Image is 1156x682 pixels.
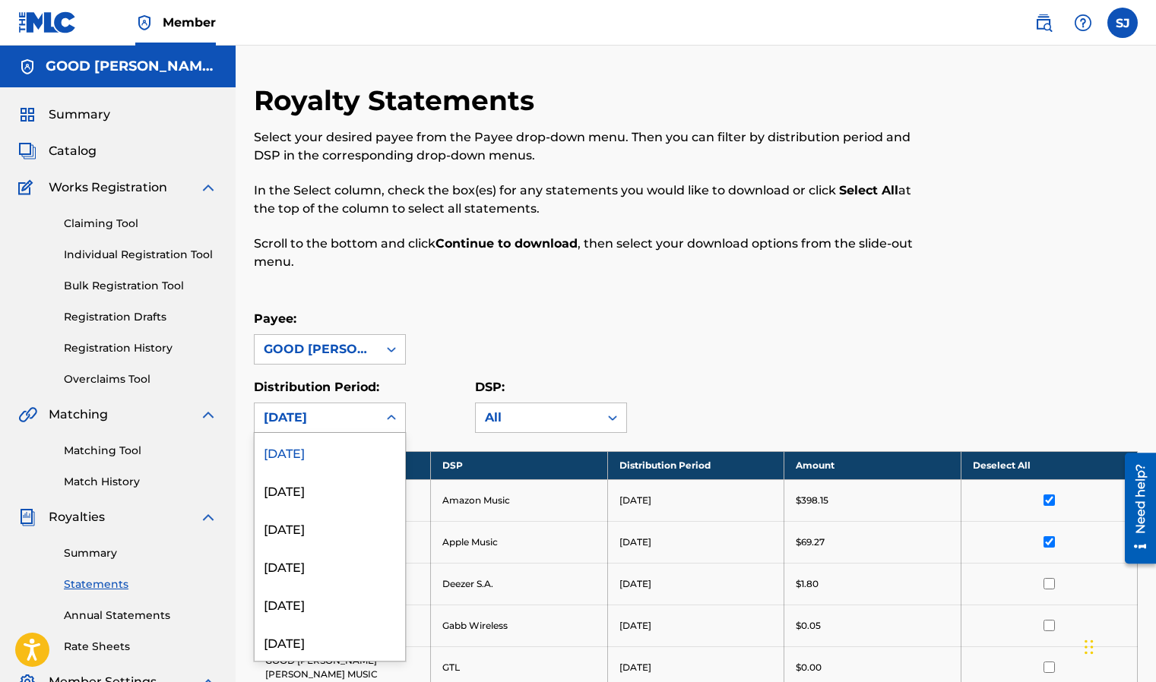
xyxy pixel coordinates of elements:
[264,340,369,358] div: GOOD [PERSON_NAME] [PERSON_NAME] MUSIC
[961,451,1138,479] th: Deselect All
[18,508,36,526] img: Royalties
[435,236,578,251] strong: Continue to download
[64,576,217,592] a: Statements
[1107,8,1138,38] div: User Menu
[255,623,405,661] div: [DATE]
[607,563,784,605] td: [DATE]
[1085,624,1094,670] div: Drag
[607,521,784,563] td: [DATE]
[784,451,961,479] th: Amount
[1068,8,1098,38] div: Help
[475,380,505,394] label: DSP:
[1034,14,1053,32] img: search
[49,406,108,424] span: Matching
[485,409,590,427] div: All
[254,235,935,271] p: Scroll to the bottom and click , then select your download options from the slide-out menu.
[64,247,217,263] a: Individual Registration Tool
[1080,609,1156,682] iframe: Chat Widget
[255,509,405,547] div: [DATE]
[431,451,608,479] th: DSP
[64,608,217,624] a: Annual Statements
[431,563,608,605] td: Deezer S.A.
[49,142,97,160] span: Catalog
[49,178,167,197] span: Works Registration
[64,309,217,325] a: Registration Drafts
[49,508,105,526] span: Royalties
[255,471,405,509] div: [DATE]
[18,142,36,160] img: Catalog
[64,340,217,356] a: Registration History
[18,106,110,124] a: SummarySummary
[18,58,36,76] img: Accounts
[796,577,819,591] p: $1.80
[46,58,217,75] h5: GOOD JON BAD JON MUSIC
[796,494,828,507] p: $398.15
[199,508,217,526] img: expand
[163,14,216,31] span: Member
[1074,14,1092,32] img: help
[64,639,217,655] a: Rate Sheets
[64,474,217,490] a: Match History
[64,278,217,294] a: Bulk Registration Tool
[264,409,369,427] div: [DATE]
[431,521,608,563] td: Apple Music
[796,535,825,549] p: $69.27
[18,106,36,124] img: Summary
[18,406,37,424] img: Matching
[1028,8,1059,38] a: Public Search
[607,479,784,521] td: [DATE]
[1113,447,1156,570] iframe: Resource Center
[607,451,784,479] th: Distribution Period
[135,14,154,32] img: Top Rightsholder
[255,433,405,471] div: [DATE]
[199,178,217,197] img: expand
[64,443,217,459] a: Matching Tool
[255,585,405,623] div: [DATE]
[49,106,110,124] span: Summary
[18,11,77,33] img: MLC Logo
[64,371,217,387] a: Overclaims Tool
[607,605,784,646] td: [DATE]
[254,311,296,326] label: Payee:
[839,183,898,197] strong: Select All
[431,605,608,646] td: Gabb Wireless
[199,406,217,424] img: expand
[64,216,217,232] a: Claiming Tool
[254,182,935,218] p: In the Select column, check the box(es) for any statements you would like to download or click at...
[796,619,821,633] p: $0.05
[18,178,38,197] img: Works Registration
[255,547,405,585] div: [DATE]
[64,545,217,561] a: Summary
[796,661,822,674] p: $0.00
[254,128,935,165] p: Select your desired payee from the Payee drop-down menu. Then you can filter by distribution peri...
[254,380,379,394] label: Distribution Period:
[18,142,97,160] a: CatalogCatalog
[431,479,608,521] td: Amazon Music
[254,84,542,118] h2: Royalty Statements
